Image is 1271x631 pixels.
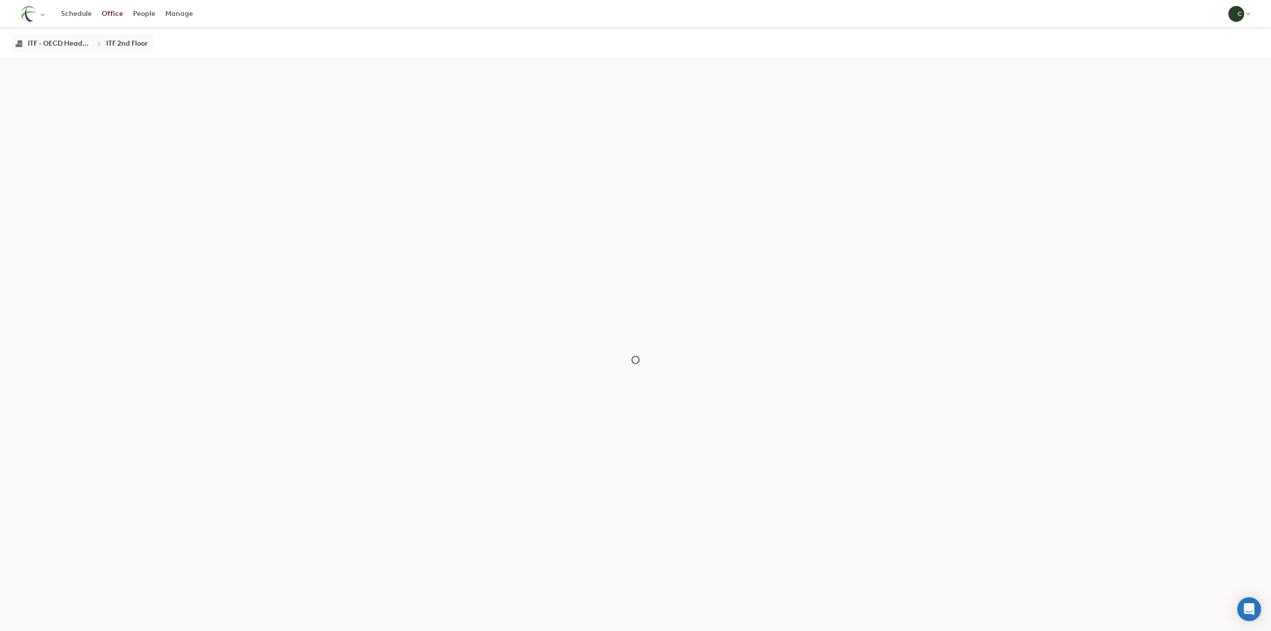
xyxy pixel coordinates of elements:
div: Open Intercom Messenger [1237,597,1261,621]
a: Office [97,5,128,23]
button: ITF 2nd Floor [103,36,151,51]
a: Manage [160,5,198,23]
div: MC [1228,6,1244,22]
div: ITF - OECD Headquarters [28,39,91,48]
button: Select an organization - ITF - OECD currently selected [16,3,51,25]
div: Maurice CAM [1228,6,1244,22]
a: People [128,5,160,23]
div: ITF 2nd Floor [106,39,148,48]
button: MC [1223,3,1255,24]
button: ITF - OECD Headquarters [25,36,94,51]
a: Schedule [56,5,97,23]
